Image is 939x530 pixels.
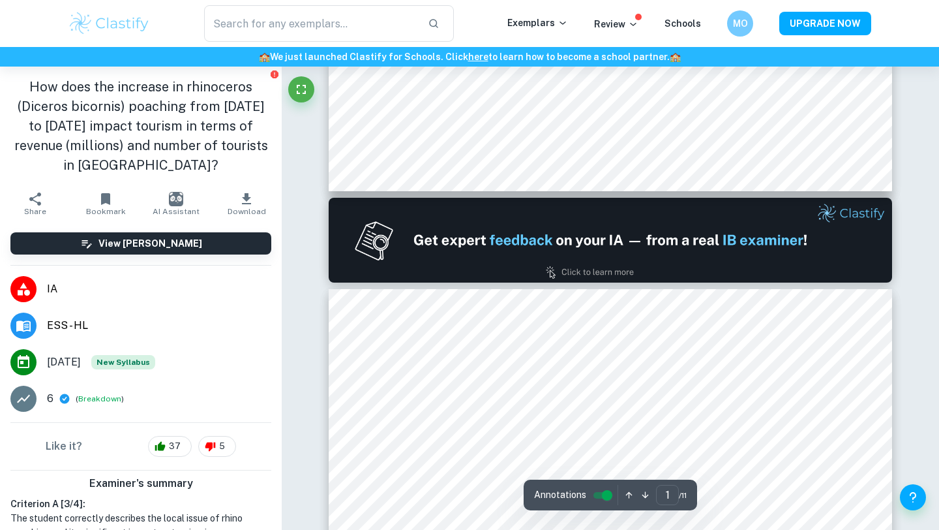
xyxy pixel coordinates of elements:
[212,440,232,453] span: 5
[468,52,488,62] a: here
[329,198,892,283] img: Ad
[91,355,155,369] div: Starting from the May 2026 session, the ESS IA requirements have changed. We created this exempla...
[47,318,271,334] span: ESS - HL
[679,490,687,501] span: / 11
[47,391,53,407] p: 6
[141,185,211,222] button: AI Assistant
[288,76,314,102] button: Fullscreen
[91,355,155,369] span: New Syllabus
[68,10,151,37] img: Clastify logo
[5,476,276,491] h6: Examiner's summary
[733,16,748,31] h6: MO
[507,16,568,30] p: Exemplars
[3,50,936,64] h6: We just launched Clastify for Schools. Click to learn how to become a school partner.
[900,484,926,510] button: Help and Feedback
[169,192,183,206] img: AI Assistant
[10,77,271,175] h1: How does the increase in rhinoceros (Diceros bicornis) poaching from [DATE] to [DATE] impact tour...
[594,17,638,31] p: Review
[148,436,192,457] div: 37
[10,497,271,511] h6: Criterion A [ 3 / 4 ]:
[162,440,188,453] span: 37
[670,52,681,62] span: 🏫
[76,393,124,405] span: ( )
[534,488,586,502] span: Annotations
[24,207,46,216] span: Share
[269,69,279,79] button: Report issue
[259,52,270,62] span: 🏫
[70,185,141,222] button: Bookmark
[727,10,753,37] button: MO
[86,207,126,216] span: Bookmark
[78,393,121,405] button: Breakdown
[198,436,236,457] div: 5
[228,207,266,216] span: Download
[47,354,81,370] span: [DATE]
[204,5,417,42] input: Search for any exemplars...
[10,232,271,255] button: View [PERSON_NAME]
[47,281,271,297] span: IA
[664,18,701,29] a: Schools
[98,236,202,251] h6: View [PERSON_NAME]
[153,207,200,216] span: AI Assistant
[46,439,82,454] h6: Like it?
[779,12,871,35] button: UPGRADE NOW
[211,185,282,222] button: Download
